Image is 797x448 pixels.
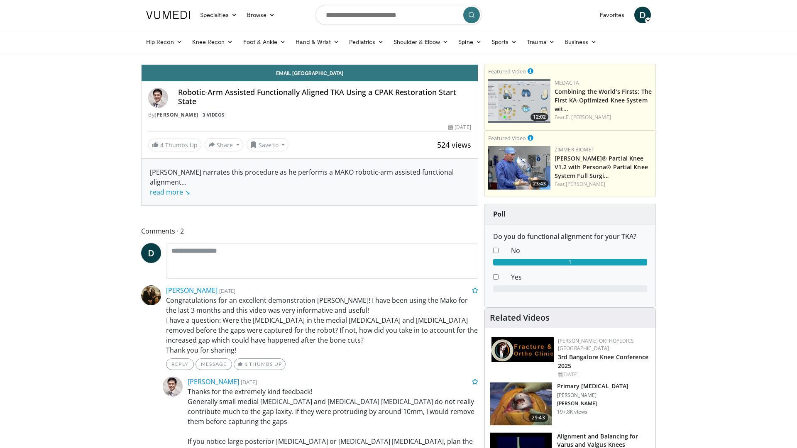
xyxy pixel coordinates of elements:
a: Message [196,358,232,370]
input: Search topics, interventions [315,5,482,25]
small: [DATE] [219,287,235,295]
a: Browse [242,7,280,23]
dd: Yes [505,272,653,282]
div: By [148,111,471,119]
a: E. [PERSON_NAME] [566,114,611,121]
a: Medacta [555,79,579,86]
span: 4 [160,141,164,149]
img: aaf1b7f9-f888-4d9f-a252-3ca059a0bd02.150x105_q85_crop-smart_upscale.jpg [488,79,550,123]
img: 1ab50d05-db0e-42c7-b700-94c6e0976be2.jpeg.150x105_q85_autocrop_double_scale_upscale_version-0.2.jpg [491,337,554,362]
p: [PERSON_NAME] [557,400,628,407]
span: Comments 2 [141,226,478,236]
img: 297061_3.png.150x105_q85_crop-smart_upscale.jpg [490,382,552,426]
small: Featured Video [488,134,526,142]
video-js: Video Player [142,64,478,65]
a: 4 Thumbs Up [148,139,201,151]
a: 23:43 [488,146,550,190]
span: 29:43 [528,414,548,422]
button: Share [205,138,243,151]
a: Spine [453,34,486,50]
button: Save to [247,138,289,151]
a: [PERSON_NAME]® Partial Knee V1.2 with Persona® Partial Knee System Full Surgi… [555,154,648,180]
a: D [634,7,651,23]
p: 197.8K views [557,409,587,415]
a: Specialties [195,7,242,23]
h6: Do you do functional alignment for your TKA? [493,233,647,241]
a: D [141,243,161,263]
img: Avatar [148,88,168,108]
span: 524 views [437,140,471,150]
dd: No [505,246,653,256]
a: read more ↘ [150,187,190,197]
a: 29:43 Primary [MEDICAL_DATA] [PERSON_NAME] [PERSON_NAME] 197.8K views [490,382,650,426]
a: Knee Recon [187,34,238,50]
div: Feat. [555,114,652,121]
div: [DATE] [558,371,649,378]
a: Hand & Wrist [291,34,344,50]
img: Avatar [141,285,161,305]
a: 12:02 [488,79,550,123]
h3: Primary [MEDICAL_DATA] [557,382,628,390]
a: Reply [166,358,194,370]
a: Foot & Ankle [238,34,291,50]
h4: Related Videos [490,313,550,323]
a: Email [GEOGRAPHIC_DATA] [142,65,478,81]
a: Sports [487,34,522,50]
a: 3rd Bangalore Knee Conference 2025 [558,353,649,370]
img: VuMedi Logo [146,11,190,19]
small: Featured Video [488,68,526,75]
a: [PERSON_NAME] [566,180,605,187]
span: 1 [244,361,248,367]
a: Favorites [595,7,629,23]
a: [PERSON_NAME] Orthopedics [GEOGRAPHIC_DATA] [558,337,634,352]
a: Trauma [522,34,560,50]
a: Zimmer Biomet [555,146,594,153]
div: Feat. [555,180,652,188]
a: [PERSON_NAME] [154,111,198,118]
a: 1 Thumbs Up [234,358,286,370]
p: Congratulations for an excellent demonstration [PERSON_NAME]! I have been using the Mako for the ... [166,295,478,355]
span: 23:43 [531,180,548,187]
span: 12:02 [531,113,548,121]
small: [DATE] [241,378,257,386]
div: [DATE] [448,124,471,131]
a: [PERSON_NAME] [166,286,218,295]
a: Pediatrics [344,34,389,50]
a: Hip Recon [141,34,187,50]
p: [PERSON_NAME] [557,392,628,399]
img: 99b1778f-d2b2-419a-8659-7269f4b428ba.150x105_q85_crop-smart_upscale.jpg [488,146,550,190]
div: [PERSON_NAME] narrates this procedure as he performs a MAKO robotic-arm assisted functional align... [150,167,469,197]
div: 1 [493,259,647,265]
a: Business [560,34,602,50]
img: Avatar [163,377,183,397]
a: 3 Videos [200,111,227,118]
a: [PERSON_NAME] [188,377,239,386]
a: Combining the World’s Firsts: The First KA-Optimized Knee System wit… [555,88,652,113]
h4: Robotic-Arm Assisted Functionally Aligned TKA Using a CPAK Restoration Start State [178,88,471,106]
a: Shoulder & Elbow [389,34,453,50]
strong: Poll [493,209,506,219]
